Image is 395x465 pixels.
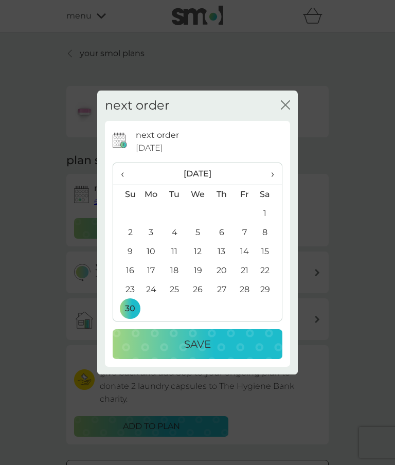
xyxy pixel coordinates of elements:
button: close [281,100,290,111]
td: 3 [139,223,163,242]
td: 6 [210,223,233,242]
td: 25 [163,280,186,299]
td: 28 [233,280,256,299]
td: 30 [113,299,139,318]
td: 27 [210,280,233,299]
td: 10 [139,242,163,261]
td: 2 [113,223,139,242]
td: 21 [233,261,256,280]
button: Save [113,329,282,359]
th: Fr [233,185,256,204]
td: 8 [256,223,282,242]
td: 29 [256,280,282,299]
td: 1 [256,204,282,223]
td: 5 [186,223,210,242]
td: 17 [139,261,163,280]
td: 9 [113,242,139,261]
th: Tu [163,185,186,204]
th: We [186,185,210,204]
td: 26 [186,280,210,299]
span: [DATE] [136,141,163,155]
p: Save [184,336,211,352]
td: 7 [233,223,256,242]
td: 19 [186,261,210,280]
td: 18 [163,261,186,280]
span: ‹ [121,163,132,185]
th: Sa [256,185,282,204]
th: Mo [139,185,163,204]
th: [DATE] [139,163,256,185]
td: 23 [113,280,139,299]
td: 13 [210,242,233,261]
td: 24 [139,280,163,299]
th: Su [113,185,139,204]
p: next order [136,129,179,142]
td: 20 [210,261,233,280]
td: 15 [256,242,282,261]
td: 16 [113,261,139,280]
td: 11 [163,242,186,261]
td: 4 [163,223,186,242]
td: 12 [186,242,210,261]
td: 14 [233,242,256,261]
h2: next order [105,98,170,113]
span: › [264,163,274,185]
th: Th [210,185,233,204]
td: 22 [256,261,282,280]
